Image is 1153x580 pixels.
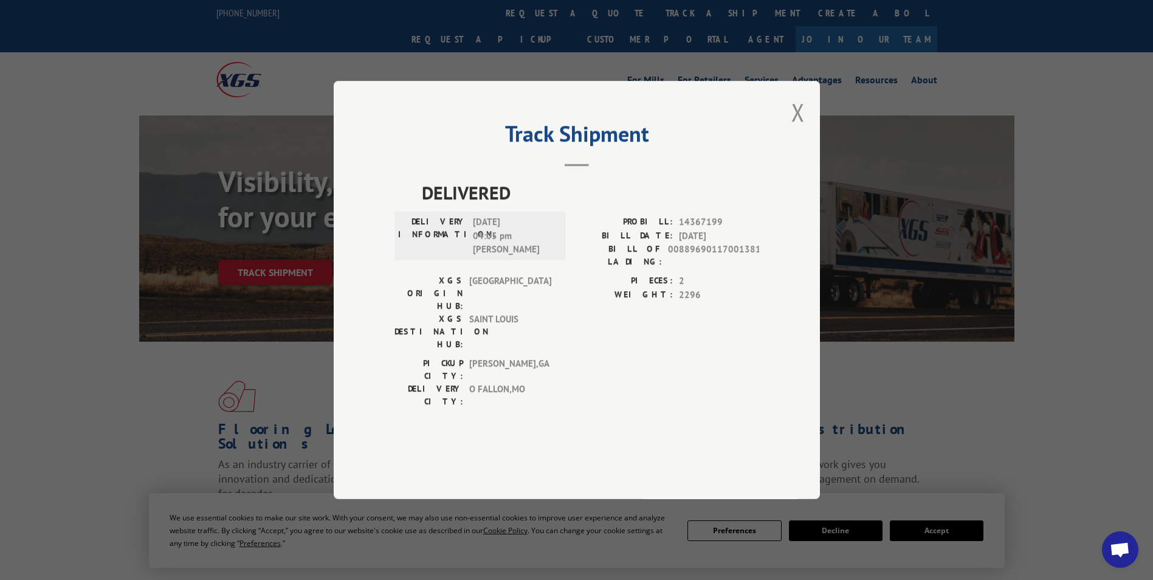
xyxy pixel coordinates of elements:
label: DELIVERY CITY: [394,382,463,408]
label: PIECES: [577,274,673,288]
span: [PERSON_NAME] , GA [469,357,551,382]
span: 2296 [679,288,759,302]
span: 2 [679,274,759,288]
label: XGS DESTINATION HUB: [394,312,463,351]
span: [GEOGRAPHIC_DATA] [469,274,551,312]
label: WEIGHT: [577,288,673,302]
label: XGS ORIGIN HUB: [394,274,463,312]
h2: Track Shipment [394,125,759,148]
label: DELIVERY INFORMATION: [398,215,467,257]
span: [DATE] [679,229,759,243]
label: BILL DATE: [577,229,673,243]
div: Open chat [1102,531,1138,568]
label: BILL OF LADING: [577,243,662,268]
span: 00889690117001381 [668,243,759,268]
span: [DATE] 04:05 pm [PERSON_NAME] [473,215,555,257]
label: PICKUP CITY: [394,357,463,382]
span: DELIVERED [422,179,759,206]
span: SAINT LOUIS [469,312,551,351]
span: O FALLON , MO [469,382,551,408]
span: 14367199 [679,215,759,229]
label: PROBILL: [577,215,673,229]
button: Close modal [791,96,805,128]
